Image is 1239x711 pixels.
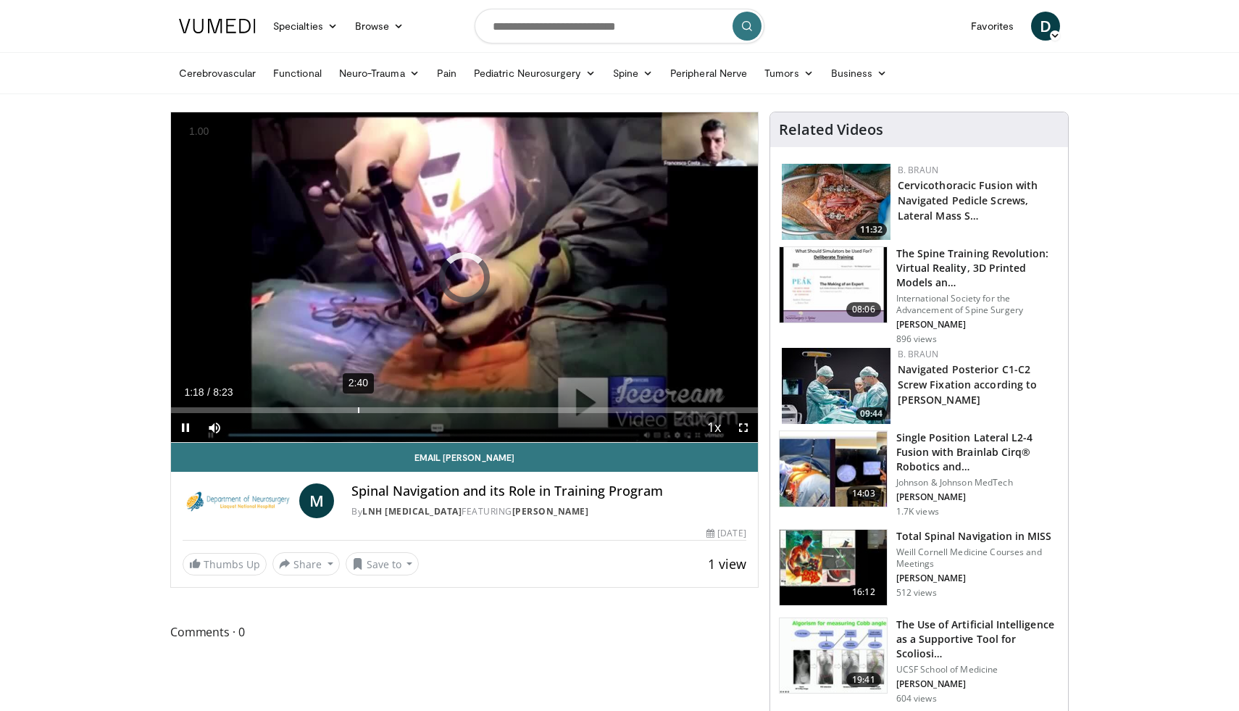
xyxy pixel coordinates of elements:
a: Spine [604,59,662,88]
span: 16:12 [846,585,881,599]
a: M [299,483,334,518]
p: International Society for the Advancement of Spine Surgery [896,293,1059,316]
a: D [1031,12,1060,41]
div: [DATE] [706,527,746,540]
p: Johnson & Johnson MedTech [896,477,1059,488]
span: 08:06 [846,302,881,317]
img: LNH Neurosurgery [183,483,293,518]
img: 8654a970-0e6b-4e8e-a49c-90aba3a1352d.150x105_q85_crop-smart_upscale.jpg [780,530,887,605]
span: 8:23 [213,386,233,398]
h3: The Use of Artificial Intelligence as a Supportive Tool for Scoliosi… [896,618,1059,661]
a: Peripheral Nerve [662,59,756,88]
p: 512 views [896,587,937,599]
a: Favorites [962,12,1022,41]
span: 09:44 [856,407,887,420]
p: [PERSON_NAME] [896,678,1059,690]
img: 14c2e441-0343-4af7-a441-cf6cc92191f7.jpg.150x105_q85_crop-smart_upscale.jpg [782,348,890,424]
span: 19:41 [846,673,881,687]
span: 1:18 [184,386,204,398]
a: Business [822,59,896,88]
a: LNH [MEDICAL_DATA] [362,505,462,517]
img: 0ee6e9ce-a43b-4dc4-b8e2-b13ff9351003.150x105_q85_crop-smart_upscale.jpg [780,431,887,507]
img: 9a5d8e20-224f-41a7-be8c-8fa596e4f60f.150x105_q85_crop-smart_upscale.jpg [780,247,887,323]
button: Save to [346,552,420,575]
a: 08:06 The Spine Training Revolution: Virtual Reality, 3D Printed Models an… International Society... [779,246,1059,345]
a: Neuro-Trauma [330,59,428,88]
a: Email [PERSON_NAME] [171,443,758,472]
a: Browse [346,12,413,41]
a: 11:32 [782,164,890,240]
h4: Spinal Navigation and its Role in Training Program [351,483,746,499]
a: Navigated Posterior C1-C2 Screw Fixation according to [PERSON_NAME] [898,362,1038,407]
span: / [207,386,210,398]
p: 1.7K views [896,506,939,517]
button: Pause [171,413,200,442]
p: Weill Cornell Medicine Courses and Meetings [896,546,1059,570]
h3: The Spine Training Revolution: Virtual Reality, 3D Printed Models an… [896,246,1059,290]
h3: Total Spinal Navigation in MISS [896,529,1059,544]
p: [PERSON_NAME] [896,573,1059,584]
a: 09:44 [782,348,890,424]
a: [PERSON_NAME] [512,505,589,517]
p: 604 views [896,693,937,704]
a: Pain [428,59,465,88]
a: 16:12 Total Spinal Navigation in MISS Weill Cornell Medicine Courses and Meetings [PERSON_NAME] 5... [779,529,1059,606]
img: 48a1d132-3602-4e24-8cc1-5313d187402b.jpg.150x105_q85_crop-smart_upscale.jpg [782,164,890,240]
div: Progress Bar [171,407,758,413]
a: Pediatric Neurosurgery [465,59,604,88]
video-js: Video Player [171,112,758,443]
span: Comments 0 [170,623,759,641]
span: 1 view [708,555,746,573]
img: VuMedi Logo [179,19,256,33]
a: Cerebrovascular [170,59,264,88]
a: 14:03 Single Position Lateral L2-4 Fusion with Brainlab Cirq® Robotics and… Johnson & Johnson Med... [779,431,1059,517]
a: B. Braun [898,348,938,360]
p: 896 views [896,333,937,345]
a: Functional [264,59,330,88]
a: B. Braun [898,164,938,176]
p: [PERSON_NAME] [896,491,1059,503]
span: 11:32 [856,223,887,236]
span: 14:03 [846,486,881,501]
img: a6a3c08d-ab8c-4fc2-b57b-c7301556484f.150x105_q85_crop-smart_upscale.jpg [780,618,887,694]
p: [PERSON_NAME] [896,319,1059,330]
a: Specialties [264,12,346,41]
h4: Related Videos [779,121,883,138]
h3: Single Position Lateral L2-4 Fusion with Brainlab Cirq® Robotics and… [896,431,1059,474]
button: Mute [200,413,229,442]
a: Tumors [756,59,822,88]
button: Fullscreen [729,413,758,442]
div: By FEATURING [351,505,746,518]
input: Search topics, interventions [475,9,764,43]
p: UCSF School of Medicine [896,664,1059,675]
button: Share [272,552,340,575]
a: 19:41 The Use of Artificial Intelligence as a Supportive Tool for Scoliosi… UCSF School of Medici... [779,618,1059,704]
button: Playback Rate [700,413,729,442]
a: Cervicothoracic Fusion with Navigated Pedicle Screws, Lateral Mass S… [898,178,1038,223]
a: Thumbs Up [183,553,267,575]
